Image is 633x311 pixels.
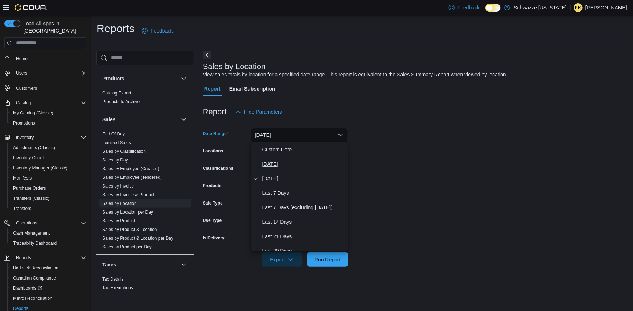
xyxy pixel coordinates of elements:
span: Reports [16,255,31,261]
span: Email Subscription [229,81,275,96]
a: Promotions [10,119,38,127]
a: Inventory Count [10,154,47,162]
span: My Catalog (Classic) [10,109,86,117]
div: Sales [96,130,194,254]
span: End Of Day [102,131,125,137]
button: Export [262,252,302,267]
button: Sales [180,115,188,124]
a: Feedback [446,0,482,15]
a: Manifests [10,174,34,182]
span: Purchase Orders [10,184,86,193]
p: [PERSON_NAME] [585,3,627,12]
span: Last 30 Days [262,247,345,255]
button: Metrc Reconciliation [7,293,89,303]
span: Catalog [16,100,31,106]
h3: Sales by Location [203,62,266,71]
span: Hide Parameters [244,108,282,115]
button: Users [13,69,30,77]
span: Inventory Count [10,154,86,162]
a: Transfers [10,204,34,213]
span: Dashboards [10,284,86,293]
a: Sales by Product & Location per Day [102,236,173,241]
input: Dark Mode [485,4,501,12]
div: Kevin Rodriguez [574,3,583,12]
span: Manifests [13,175,32,181]
span: BioTrack Reconciliation [13,265,58,271]
div: Taxes [96,275,194,295]
button: Inventory Count [7,153,89,163]
span: Products to Archive [102,99,140,105]
a: Home [13,54,30,63]
span: Traceabilty Dashboard [13,240,57,246]
span: Adjustments (Classic) [10,143,86,152]
span: Home [13,54,86,63]
span: Report [204,81,221,96]
span: Sales by Product per Day [102,244,152,250]
span: Sales by Product [102,218,135,224]
a: Products to Archive [102,99,140,104]
span: Metrc Reconciliation [10,294,86,303]
a: Catalog Export [102,91,131,96]
span: Transfers (Classic) [10,194,86,203]
button: [DATE] [251,128,348,142]
span: Itemized Sales [102,140,131,146]
img: Cova [15,4,47,11]
button: Operations [1,218,89,228]
span: Users [13,69,86,77]
span: Last 7 Days [262,189,345,197]
button: Transfers (Classic) [7,193,89,203]
button: Next [203,51,211,59]
a: Traceabilty Dashboard [10,239,59,248]
label: Is Delivery [203,235,225,241]
a: End Of Day [102,131,125,136]
a: Feedback [139,24,176,38]
span: Canadian Compliance [13,275,56,281]
a: Dashboards [10,284,45,293]
span: Customers [13,83,86,92]
a: Adjustments (Classic) [10,143,58,152]
button: Users [1,68,89,78]
span: Promotions [10,119,86,127]
span: Operations [13,219,86,227]
span: Inventory Manager (Classic) [10,164,86,172]
button: Operations [13,219,40,227]
button: Inventory [1,133,89,143]
span: Cash Management [13,230,50,236]
a: Metrc Reconciliation [10,294,55,303]
a: Tax Details [102,277,124,282]
span: Manifests [10,174,86,182]
span: Sales by Product & Location per Day [102,235,173,241]
span: Metrc Reconciliation [13,295,52,301]
h3: Report [203,108,227,116]
span: Run Report [315,256,341,263]
div: Select listbox [251,142,348,251]
a: Sales by Classification [102,149,146,154]
button: Catalog [1,98,89,108]
button: Home [1,53,89,64]
span: Inventory Count [13,155,44,161]
label: Date Range [203,131,229,136]
button: Purchase Orders [7,183,89,193]
a: Transfers (Classic) [10,194,52,203]
button: Reports [13,253,34,262]
button: Run Report [307,252,348,267]
a: Sales by Location per Day [102,210,153,215]
a: Sales by Product & Location [102,227,157,232]
button: BioTrack Reconciliation [7,263,89,273]
h3: Sales [102,116,116,123]
button: Sales [102,116,178,123]
button: Traceabilty Dashboard [7,238,89,248]
span: Inventory Manager (Classic) [13,165,67,171]
a: Sales by Employee (Tendered) [102,175,162,180]
button: Customers [1,83,89,93]
span: [DATE] [262,160,345,168]
a: Inventory Manager (Classic) [10,164,70,172]
span: Operations [16,220,37,226]
label: Sale Type [203,200,223,206]
span: My Catalog (Classic) [13,110,53,116]
span: Reports [13,253,86,262]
